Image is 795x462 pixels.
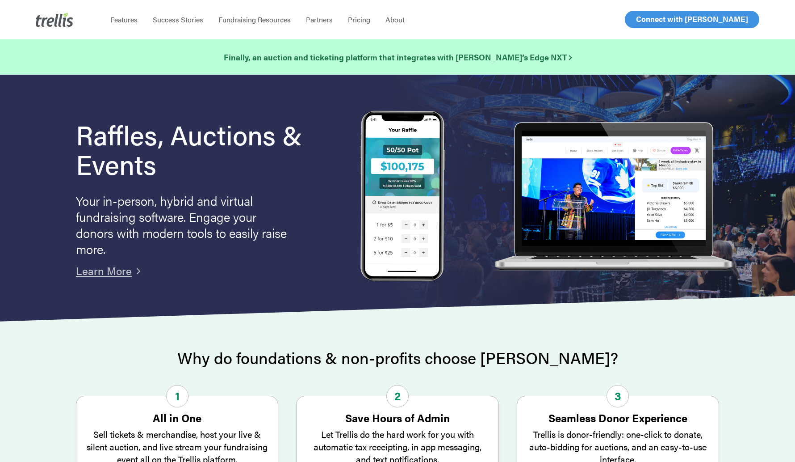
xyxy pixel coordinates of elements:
strong: All in One [153,410,201,425]
a: Pricing [340,15,378,24]
a: About [378,15,412,24]
span: Success Stories [153,14,203,25]
span: Partners [306,14,333,25]
img: Trellis Raffles, Auctions and Event Fundraising [360,110,445,284]
img: Trellis [36,13,73,27]
span: 1 [166,385,188,407]
a: Finally, an auction and ticketing platform that integrates with [PERSON_NAME]’s Edge NXT [224,51,572,64]
h1: Raffles, Auctions & Events [76,119,328,178]
span: 2 [386,385,409,407]
a: Partners [298,15,340,24]
h2: Why do foundations & non-profits choose [PERSON_NAME]? [76,349,719,367]
span: Features [110,14,138,25]
span: 3 [607,385,629,407]
a: Success Stories [145,15,211,24]
span: Connect with [PERSON_NAME] [636,13,748,24]
a: Fundraising Resources [211,15,298,24]
strong: Seamless Donor Experience [548,410,687,425]
span: Fundraising Resources [218,14,291,25]
img: rafflelaptop_mac_optim.png [490,122,737,272]
span: About [385,14,405,25]
a: Features [103,15,145,24]
a: Learn More [76,263,132,278]
a: Connect with [PERSON_NAME] [625,11,759,28]
strong: Save Hours of Admin [345,410,450,425]
p: Your in-person, hybrid and virtual fundraising software. Engage your donors with modern tools to ... [76,192,290,257]
span: Pricing [348,14,370,25]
